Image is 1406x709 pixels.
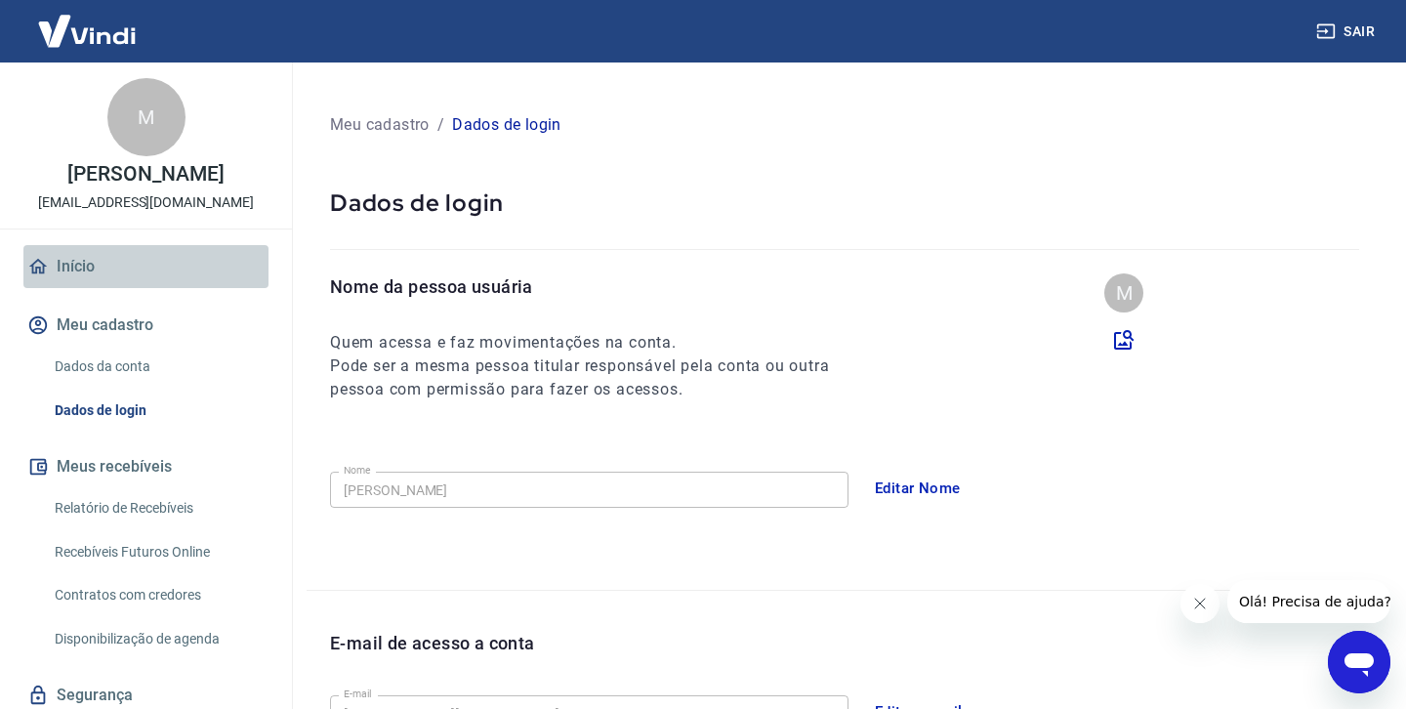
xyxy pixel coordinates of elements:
div: M [107,78,186,156]
label: E-mail [344,687,371,701]
label: Nome [344,463,371,478]
p: [PERSON_NAME] [67,164,224,185]
a: Dados da conta [47,347,269,387]
a: Relatório de Recebíveis [47,488,269,528]
a: Início [23,245,269,288]
p: Dados de login [452,113,561,137]
iframe: Mensagem da empresa [1227,580,1390,623]
p: / [437,113,444,137]
a: Dados de login [47,391,269,431]
h6: Quem acessa e faz movimentações na conta. [330,331,865,354]
p: [EMAIL_ADDRESS][DOMAIN_NAME] [38,192,254,213]
iframe: Fechar mensagem [1180,584,1220,623]
a: Disponibilização de agenda [47,619,269,659]
a: Contratos com credores [47,575,269,615]
a: Recebíveis Futuros Online [47,532,269,572]
button: Sair [1312,14,1383,50]
p: Dados de login [330,188,1359,218]
button: Meu cadastro [23,304,269,347]
button: Editar Nome [864,468,972,509]
span: Olá! Precisa de ajuda? [12,14,164,29]
p: E-mail de acesso a conta [330,630,535,656]
h6: Pode ser a mesma pessoa titular responsável pela conta ou outra pessoa com permissão para fazer o... [330,354,865,401]
div: M [1104,273,1143,313]
p: Meu cadastro [330,113,430,137]
img: Vindi [23,1,150,61]
iframe: Botão para abrir a janela de mensagens [1328,631,1390,693]
p: Nome da pessoa usuária [330,273,865,300]
button: Meus recebíveis [23,445,269,488]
